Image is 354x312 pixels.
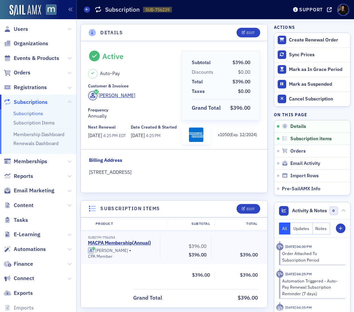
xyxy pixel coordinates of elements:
span: $0.00 [238,88,250,94]
div: Discounts [192,69,213,76]
span: Details [290,123,306,130]
button: Mark as Suspended [274,77,350,92]
time: 6/28/2025 04:30 PM [285,244,312,249]
a: Subscriptions [13,110,43,117]
a: Registrations [4,84,47,91]
span: Reports [14,172,33,180]
a: Renewals Dashboard [13,140,59,146]
div: Total [215,221,262,227]
a: Organizations [4,40,48,47]
span: EDT [117,133,126,138]
span: Import Rows [290,173,319,179]
span: Events & Products [14,55,59,62]
div: Activity [276,271,283,278]
h4: Actions [274,24,295,30]
a: Subscriptions [4,98,48,106]
div: Next Renewal [88,124,116,130]
button: Updates [290,223,313,235]
button: Sync Prices [274,47,350,62]
span: Grand Total [192,104,223,112]
a: Events & Products [4,55,59,62]
span: $396.00 [240,252,258,258]
button: Edit [237,28,260,37]
div: Billing Address [89,157,122,164]
a: Reports [4,172,33,180]
span: 0 [329,206,338,215]
a: Users [4,25,28,33]
div: SUBITM-756254 [88,235,155,240]
span: $396.00 [232,79,250,85]
div: CPA Member [88,247,155,259]
a: MACPA Membership(Annual) [88,240,151,246]
div: Date Created & Started [131,124,177,130]
span: 4:25 PM [146,133,161,138]
div: Customer & Invoicee [88,83,129,88]
span: Organizations [14,40,48,47]
a: [PERSON_NAME] [88,91,136,100]
a: Memberships [4,158,47,165]
span: Connect [14,275,34,282]
span: Email Marketing [14,187,54,194]
div: Product [91,221,167,227]
div: Frequency [88,107,108,112]
span: Subtotal [192,59,213,66]
span: Pre-SailAMX Info [282,185,320,192]
span: Grand Total [133,294,165,302]
span: 4:25 PM [103,133,118,138]
span: $0.00 [238,69,250,75]
h4: Details [100,29,123,36]
a: Tasks [4,216,28,224]
div: Create Renewal Order [289,37,346,43]
a: Imports [4,304,34,312]
img: amex [189,128,203,142]
h4: Subscription items [100,205,160,212]
span: Content [14,202,34,209]
span: [DATE] [88,132,103,139]
span: Registrations [14,84,47,91]
img: SailAMX [10,5,41,16]
span: Subscription items [290,136,332,142]
span: Imports [14,304,34,312]
span: Auto-Pay [100,70,120,77]
div: Activity [276,243,283,250]
span: Total [192,78,205,85]
button: All [279,223,291,235]
div: Annually [88,107,177,120]
div: Automation Triggered - Auto-Pay Renewal Subscription Reminder (7 days) [282,278,341,297]
a: View Homepage [41,4,56,16]
div: Activity [276,304,283,311]
button: Create Renewal Order [274,33,350,47]
span: Email Activity [290,160,320,167]
span: $396.00 [192,272,210,278]
div: [STREET_ADDRESS] [89,169,259,176]
span: Taxes [192,88,207,95]
span: $396.00 [230,104,250,111]
span: Tasks [14,216,28,224]
span: • [129,247,131,254]
button: Mark as In Grace Period [274,62,350,77]
span: [DATE] [131,132,146,139]
span: $396.00 [238,294,258,301]
a: Automations [4,245,46,253]
a: [PERSON_NAME] [88,248,128,254]
span: Users [14,25,28,33]
div: Support [299,7,323,13]
div: [PERSON_NAME] [95,248,128,253]
div: Edit [246,207,255,211]
a: Content [4,202,34,209]
span: Discounts [192,69,216,76]
a: Orders [4,69,30,76]
time: 6/13/2025 04:25 PM [285,305,312,310]
button: Cancel Subscription [274,92,350,106]
div: Grand Total [192,104,221,112]
a: Connect [4,275,34,282]
span: SUB-756239 [146,7,169,13]
span: E-Learning [14,231,40,238]
div: Edit [246,31,255,35]
a: Subscription Items [13,120,55,126]
span: Orders [14,69,30,76]
span: Finance [14,260,33,268]
div: Subtotal [167,221,215,227]
h4: On this page [274,111,351,118]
